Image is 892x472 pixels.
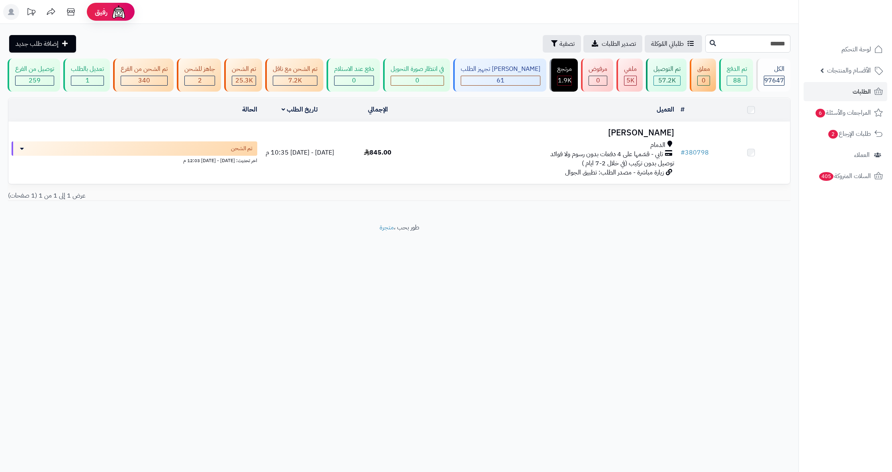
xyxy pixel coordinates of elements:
[804,145,887,165] a: العملاء
[838,16,884,32] img: logo-2.png
[853,86,871,97] span: الطلبات
[391,76,444,85] div: 0
[231,145,252,153] span: تم الشحن
[232,65,256,74] div: تم الشحن
[2,191,399,200] div: عرض 1 إلى 1 من 1 (1 صفحات)
[368,105,388,114] a: الإجمالي
[71,76,104,85] div: 1
[727,65,747,74] div: تم الدفع
[819,172,834,181] span: 405
[804,166,887,186] a: السلات المتروكة405
[697,65,710,74] div: معلق
[29,76,41,85] span: 259
[497,76,505,85] span: 61
[804,40,887,59] a: لوحة التحكم
[273,76,317,85] div: 7222
[273,65,317,74] div: تم الشحن مع ناقل
[415,76,419,85] span: 0
[681,105,685,114] a: #
[420,128,674,137] h3: [PERSON_NAME]
[727,76,747,85] div: 88
[815,107,871,118] span: المراجعات والأسئلة
[16,76,54,85] div: 259
[559,39,575,49] span: تصفية
[264,59,325,92] a: تم الشحن مع ناقل 7.2K
[733,76,741,85] span: 88
[702,76,706,85] span: 0
[121,65,168,74] div: تم الشحن من الفرع
[583,35,642,53] a: تصدير الطلبات
[71,65,104,74] div: تعديل بالطلب
[6,59,62,92] a: توصيل من الفرع 259
[391,65,444,74] div: في انتظار صورة التحويل
[16,39,59,49] span: إضافة طلب جديد
[223,59,264,92] a: تم الشحن 25.3K
[804,103,887,122] a: المراجعات والأسئلة6
[111,4,127,20] img: ai-face.png
[548,59,579,92] a: مرتجع 1.9K
[364,148,391,157] span: 845.00
[602,39,636,49] span: تصدير الطلبات
[325,59,381,92] a: دفع عند الاستلام 0
[681,148,709,157] a: #380798
[653,65,681,74] div: تم التوصيل
[185,76,215,85] div: 2
[461,76,540,85] div: 61
[334,76,374,85] div: 0
[755,59,792,92] a: الكل97647
[232,76,256,85] div: 25293
[121,76,167,85] div: 340
[650,141,665,150] span: الدمام
[111,59,175,92] a: تم الشحن من الفرع 340
[644,59,688,92] a: تم التوصيل 57.2K
[12,156,257,164] div: اخر تحديث: [DATE] - [DATE] 12:03 م
[198,76,202,85] span: 2
[452,59,548,92] a: [PERSON_NAME] تجهيز الطلب 61
[645,35,702,53] a: طلباتي المُوكلة
[543,35,581,53] button: تصفية
[589,65,607,74] div: مرفوض
[138,76,150,85] span: 340
[15,65,54,74] div: توصيل من الفرع
[579,59,615,92] a: مرفوض 0
[582,159,674,168] span: توصيل بدون تركيب (في خلال 2-7 ايام )
[62,59,111,92] a: تعديل بالطلب 1
[86,76,90,85] span: 1
[841,44,871,55] span: لوحة التحكم
[764,76,784,85] span: 97647
[854,149,870,161] span: العملاء
[654,76,680,85] div: 57238
[624,65,637,74] div: ملغي
[282,105,318,114] a: تاريخ الطلب
[624,76,636,85] div: 5012
[242,105,257,114] a: الحالة
[175,59,223,92] a: جاهز للشحن 2
[818,170,871,182] span: السلات المتروكة
[718,59,755,92] a: تم الدفع 88
[764,65,784,74] div: الكل
[804,82,887,101] a: الطلبات
[657,105,674,114] a: العميل
[565,168,664,177] span: زيارة مباشرة - مصدر الطلب: تطبيق الجوال
[557,76,571,85] div: 1856
[288,76,302,85] span: 7.2K
[21,4,41,22] a: تحديثات المنصة
[651,39,684,49] span: طلباتي المُوكلة
[827,128,871,139] span: طلبات الإرجاع
[626,76,634,85] span: 5K
[828,129,838,139] span: 2
[381,59,452,92] a: في انتظار صورة التحويل 0
[379,223,394,232] a: متجرة
[815,108,825,118] span: 6
[461,65,540,74] div: [PERSON_NAME] تجهيز الطلب
[827,65,871,76] span: الأقسام والمنتجات
[352,76,356,85] span: 0
[688,59,718,92] a: معلق 0
[9,35,76,53] a: إضافة طلب جديد
[95,7,108,17] span: رفيق
[550,150,663,159] span: تابي - قسّمها على 4 دفعات بدون رسوم ولا فوائد
[235,76,253,85] span: 25.3K
[658,76,676,85] span: 57.2K
[596,76,600,85] span: 0
[681,148,685,157] span: #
